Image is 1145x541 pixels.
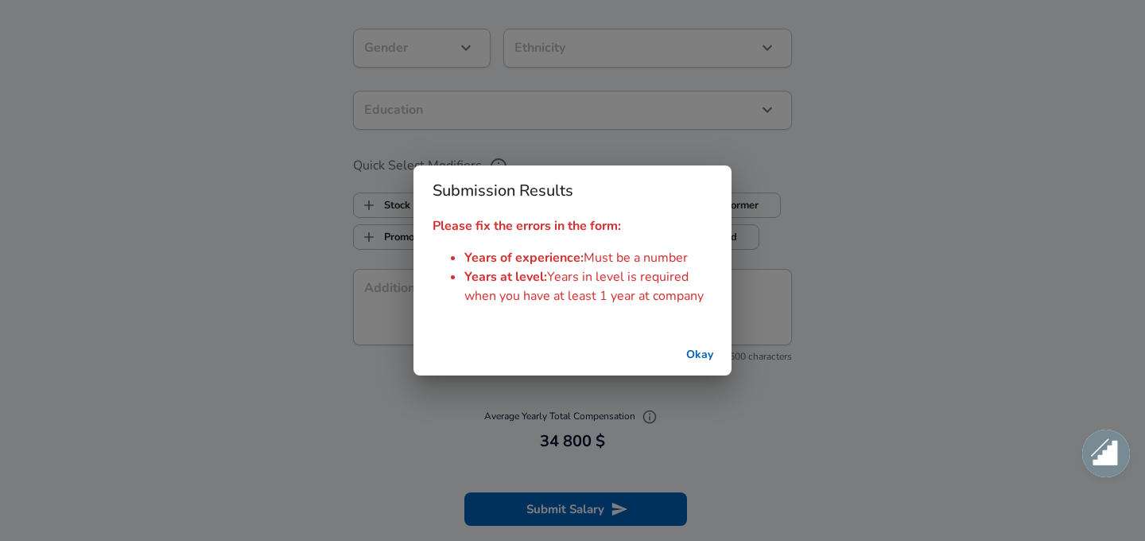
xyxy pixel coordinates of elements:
div: Открытый чат [1082,430,1130,477]
strong: Please fix the errors in the form: [433,217,621,235]
button: successful-submission-button [674,341,725,370]
span: Years in level is required when you have at least 1 year at company [464,268,704,305]
h2: Submission Results [413,165,732,216]
span: Years of experience : [464,249,584,267]
span: Must be a number [584,249,688,267]
span: Years at level : [464,268,547,286]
